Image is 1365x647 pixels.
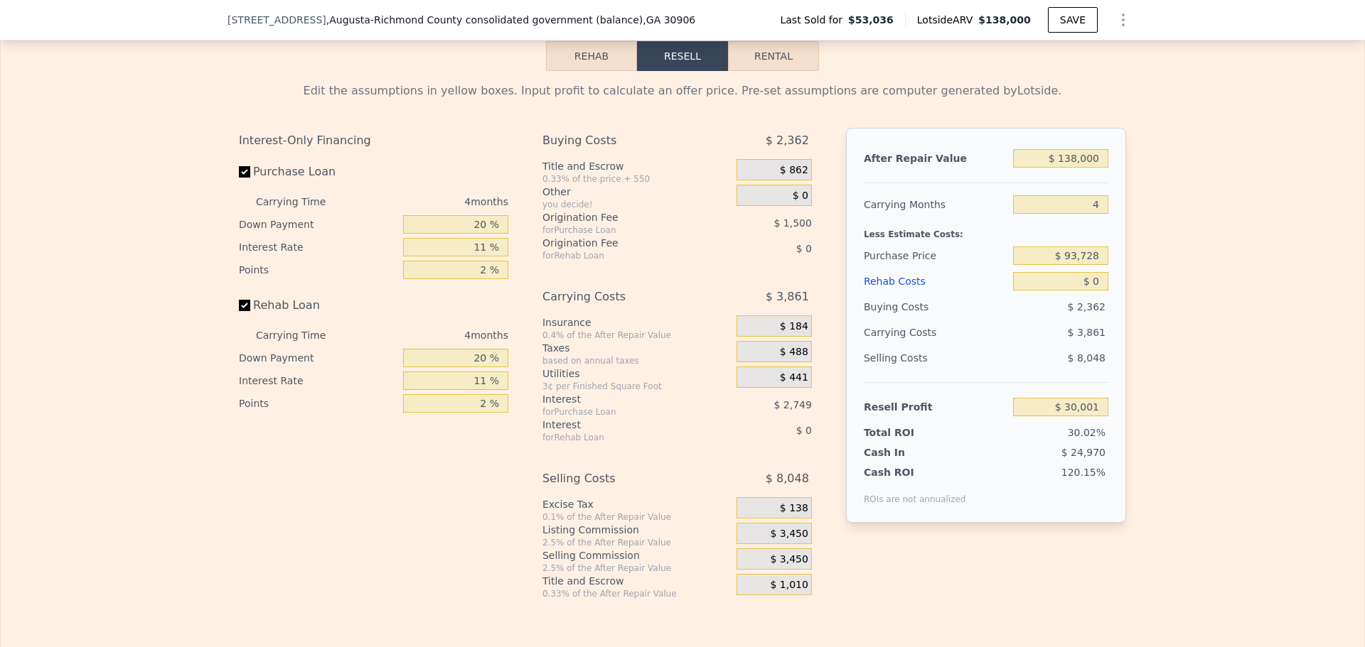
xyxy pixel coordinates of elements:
[917,13,978,27] span: Lotside ARV
[354,324,508,347] div: 4 months
[780,320,808,333] span: $ 184
[542,315,731,330] div: Insurance
[239,159,397,185] label: Purchase Loan
[542,284,701,310] div: Carrying Costs
[1061,447,1106,458] span: $ 24,970
[239,392,397,415] div: Points
[864,425,953,440] div: Total ROI
[864,479,966,505] div: ROIs are not annualized
[542,381,731,392] div: 3¢ per Finished Square Foot
[864,445,953,460] div: Cash In
[542,128,701,153] div: Buying Costs
[542,355,731,366] div: based on annual taxes
[864,345,1007,371] div: Selling Costs
[770,528,808,540] span: $ 3,450
[864,294,1007,320] div: Buying Costs
[542,392,701,406] div: Interest
[1068,352,1106,364] span: $ 8,048
[542,588,731,599] div: 0.33% of the After Repair Value
[542,224,701,236] div: for Purchase Loan
[770,553,808,566] span: $ 3,450
[1068,301,1106,312] span: $ 2,362
[766,284,809,310] span: $ 3,861
[542,523,731,537] div: Listing Commission
[542,418,701,432] div: Interest
[239,347,397,369] div: Down Payment
[766,128,809,153] span: $ 2,362
[542,537,731,548] div: 2.5% of the After Repair Value
[542,236,701,250] div: Origination Fee
[239,259,397,281] div: Points
[542,250,701,261] div: for Rehab Loan
[542,330,731,341] div: 0.4% of the After Repair Value
[542,173,731,185] div: 0.33% of the price + 550
[542,341,731,355] div: Taxes
[542,199,731,210] div: you decide!
[542,432,701,443] div: for Rehab Loan
[643,14,695,26] span: , GA 30906
[239,300,250,311] input: Rehab Loan
[978,14,1031,26] span: $138,000
[542,574,731,588] div: Title and Escrow
[796,425,812,436] span: $ 0
[256,190,348,213] div: Carrying Time
[848,13,894,27] span: $53,036
[1048,7,1098,33] button: SAVE
[773,217,811,229] span: $ 1,500
[239,236,397,259] div: Interest Rate
[542,159,731,173] div: Title and Escrow
[354,190,508,213] div: 4 months
[326,13,695,27] span: , Augusta-Richmond County consolidated government (balance)
[796,243,812,254] span: $ 0
[542,466,701,491] div: Selling Costs
[770,579,808,592] span: $ 1,010
[239,128,508,153] div: Interest-Only Financing
[1109,6,1137,34] button: Show Options
[766,466,809,491] span: $ 8,048
[1068,427,1106,438] span: 30.02%
[256,324,348,347] div: Carrying Time
[780,346,808,359] span: $ 488
[542,366,731,381] div: Utilities
[728,41,819,71] button: Rental
[239,82,1126,99] div: Edit the assumptions in yellow boxes. Input profit to calculate an offer price. Pre-set assumptio...
[1068,327,1106,338] span: $ 3,861
[542,548,731,562] div: Selling Commission
[864,243,1007,268] div: Purchase Price
[239,166,250,178] input: Purchase Loan
[773,399,811,411] span: $ 2,749
[239,213,397,236] div: Down Payment
[793,190,808,202] span: $ 0
[542,497,731,511] div: Excise Tax
[542,406,701,418] div: for Purchase Loan
[864,320,953,345] div: Carrying Costs
[864,268,1007,294] div: Rehab Costs
[239,293,397,318] label: Rehab Loan
[542,562,731,574] div: 2.5% of the After Repair Value
[864,192,1007,217] div: Carrying Months
[780,164,808,177] span: $ 862
[1061,467,1106,478] span: 120.15%
[780,13,848,27] span: Last Sold for
[780,502,808,515] span: $ 138
[546,41,637,71] button: Rehab
[637,41,728,71] button: Resell
[542,210,701,224] div: Origination Fee
[864,146,1007,171] div: After Repair Value
[780,371,808,384] span: $ 441
[542,511,731,523] div: 0.1% of the After Repair Value
[542,185,731,199] div: Other
[864,465,966,479] div: Cash ROI
[239,369,397,392] div: Interest Rate
[864,217,1108,243] div: Less Estimate Costs:
[864,394,1007,420] div: Resell Profit
[227,13,326,27] span: [STREET_ADDRESS]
